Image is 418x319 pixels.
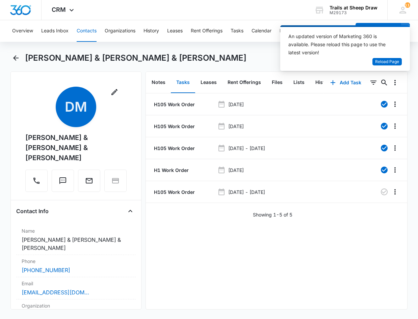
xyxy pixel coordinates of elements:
[330,10,377,15] div: account id
[375,59,399,65] span: Reload Page
[253,211,292,218] p: Showing 1-5 of 5
[390,99,400,110] button: Overflow Menu
[16,207,49,215] h4: Contact Info
[228,188,265,196] p: [DATE] - [DATE]
[405,2,410,8] div: notifications count
[78,180,100,186] a: Email
[25,180,48,186] a: Call
[390,186,400,197] button: Overflow Menu
[153,188,195,196] a: H105 Work Order
[379,77,390,88] button: Search...
[228,145,265,152] p: [DATE] - [DATE]
[22,288,89,296] a: [EMAIL_ADDRESS][DOMAIN_NAME]
[368,77,379,88] button: Filters
[228,101,244,108] p: [DATE]
[191,20,223,42] button: Rent Offerings
[25,53,246,63] h1: [PERSON_NAME] & [PERSON_NAME] & [PERSON_NAME]
[52,180,74,186] a: Text
[280,20,290,42] button: Lists
[22,236,130,252] dd: [PERSON_NAME] & [PERSON_NAME] & [PERSON_NAME]
[16,225,136,255] div: Name[PERSON_NAME] & [PERSON_NAME] & [PERSON_NAME]
[56,87,96,127] span: DM
[153,167,189,174] a: H1 Work Order
[77,20,97,42] button: Contacts
[405,2,410,8] span: 113
[298,20,315,42] button: Reports
[153,123,195,130] a: H105 Work Order
[153,101,195,108] a: H105 Work Order
[390,143,400,153] button: Overflow Menu
[228,123,244,130] p: [DATE]
[372,58,402,66] button: Reload Page
[22,280,130,287] label: Email
[22,227,130,234] label: Name
[41,20,69,42] button: Leads Inbox
[195,72,222,93] button: Leases
[330,5,377,10] div: account name
[390,77,400,88] button: Overflow Menu
[146,72,171,93] button: Notes
[252,20,271,42] button: Calendar
[25,170,48,192] button: Call
[16,255,136,277] div: Phone[PHONE_NUMBER]
[22,266,70,274] a: [PHONE_NUMBER]
[323,75,368,91] button: Add Task
[266,72,288,93] button: Files
[356,23,401,39] button: Add Contact
[231,20,243,42] button: Tasks
[78,170,100,192] button: Email
[390,121,400,132] button: Overflow Menu
[22,258,130,265] label: Phone
[143,20,159,42] button: History
[52,170,74,192] button: Text
[153,145,195,152] a: H105 Work Order
[10,53,21,63] button: Back
[171,72,195,93] button: Tasks
[222,72,266,93] button: Rent Offerings
[125,206,136,216] button: Close
[323,20,341,42] button: Settings
[22,302,130,309] label: Organization
[390,165,400,175] button: Overflow Menu
[105,20,135,42] button: Organizations
[25,133,127,163] div: [PERSON_NAME] & [PERSON_NAME] & [PERSON_NAME]
[310,72,338,93] button: History
[167,20,183,42] button: Leases
[12,20,33,42] button: Overview
[228,167,244,174] p: [DATE]
[16,277,136,299] div: Email[EMAIL_ADDRESS][DOMAIN_NAME]
[288,72,310,93] button: Lists
[288,32,394,57] div: An updated version of Marketing 360 is available. Please reload this page to use the latest version!
[52,6,66,13] span: CRM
